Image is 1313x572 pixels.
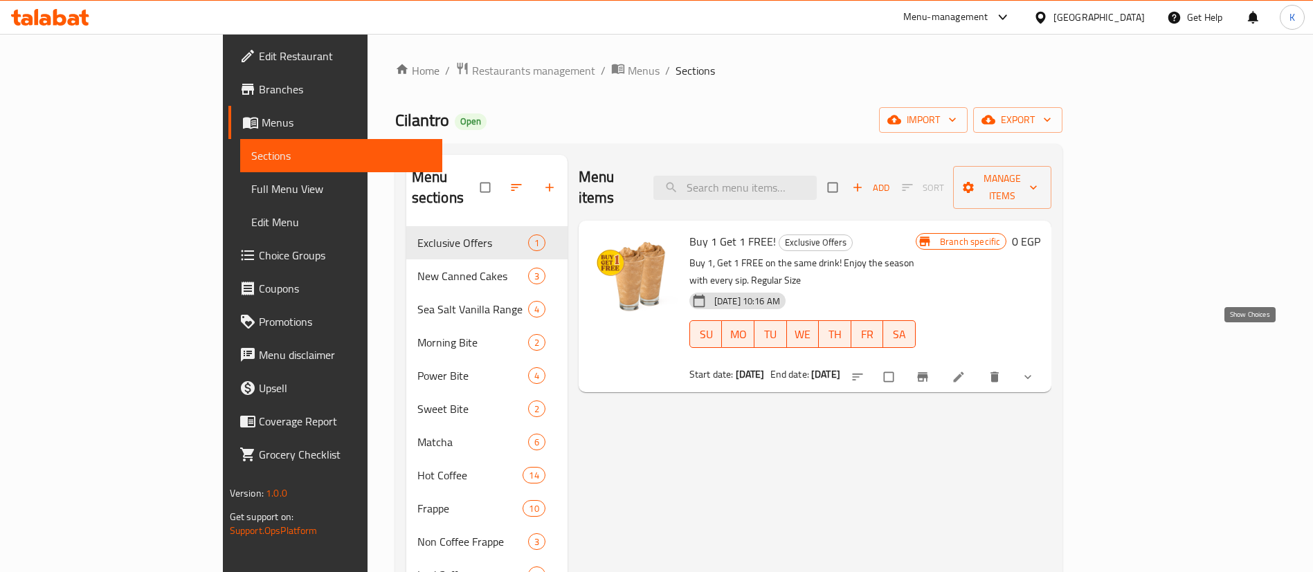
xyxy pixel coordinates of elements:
div: Frappe [417,500,523,517]
div: Exclusive Offers [417,234,528,251]
div: items [528,234,545,251]
b: [DATE] [736,365,765,383]
span: FR [857,324,878,344]
span: End date: [770,365,809,383]
div: items [528,533,545,550]
button: show more [1013,362,1046,392]
button: import [879,107,968,133]
span: Sweet Bite [417,400,528,417]
span: Matcha [417,434,528,450]
span: Menu disclaimer [259,347,431,363]
span: Morning Bite [417,334,528,351]
span: Grocery Checklist [259,446,431,463]
span: [DATE] 10:16 AM [709,295,786,308]
span: Choice Groups [259,247,431,264]
a: Choice Groups [228,239,442,272]
span: 14 [523,469,544,482]
div: items [528,301,545,317]
h6: 0 EGP [1012,232,1040,251]
a: Support.OpsPlatform [230,522,318,539]
button: SU [689,320,723,348]
span: Cilantro [395,104,449,136]
button: TU [754,320,787,348]
div: Exclusive Offers [779,234,853,251]
div: Menu-management [903,9,988,26]
div: Power Bite4 [406,359,568,392]
li: / [445,62,450,79]
span: Power Bite [417,367,528,384]
div: Matcha6 [406,425,568,459]
span: Coverage Report [259,413,431,430]
button: WE [787,320,820,348]
button: Branch-specific-item [907,362,941,392]
span: Select section [820,174,849,201]
span: 1 [529,237,545,250]
span: Select to update [876,364,905,390]
span: Non Coffee Frappe [417,533,528,550]
div: Sweet Bite2 [406,392,568,425]
div: items [528,334,545,351]
span: Menus [628,62,660,79]
a: Full Menu View [240,172,442,205]
div: Exclusive Offers1 [406,226,568,259]
span: 10 [523,502,544,515]
span: 1.0.0 [266,484,287,502]
span: 4 [529,303,545,316]
span: SU [696,324,717,344]
span: Select all sections [472,174,501,201]
span: Edit Restaurant [259,48,431,64]
div: items [523,467,545,483]
div: Hot Coffee [417,467,523,483]
button: Manage items [953,166,1051,209]
span: Start date: [689,365,734,383]
a: Branches [228,73,442,106]
div: New Canned Cakes3 [406,259,568,293]
span: MO [727,324,749,344]
p: Buy 1, Get 1 FREE on the same drink! Enjoy the season with every sip. Regular Size [689,255,916,289]
span: 6 [529,436,545,449]
a: Coverage Report [228,405,442,438]
li: / [665,62,670,79]
a: Sections [240,139,442,172]
a: Menus [611,62,660,80]
button: TH [819,320,851,348]
span: 4 [529,369,545,382]
a: Edit Menu [240,205,442,239]
span: Sections [251,147,431,164]
span: WE [793,324,814,344]
span: TU [760,324,781,344]
input: search [653,176,817,200]
div: New Canned Cakes [417,268,528,284]
span: Menus [262,114,431,131]
h2: Menu sections [412,167,480,208]
a: Menus [228,106,442,139]
span: Buy 1 Get 1 FREE! [689,231,776,252]
span: Add [852,180,889,196]
span: Sections [676,62,715,79]
span: Coupons [259,280,431,297]
nav: breadcrumb [395,62,1063,80]
button: Add [849,177,893,199]
button: FR [851,320,884,348]
span: Sort sections [501,172,534,203]
span: Restaurants management [472,62,595,79]
span: Version: [230,484,264,502]
span: 3 [529,270,545,283]
span: 2 [529,336,545,349]
span: TH [824,324,846,344]
span: Sea Salt Vanilla Range [417,301,528,317]
span: Edit Menu [251,214,431,230]
span: Branch specific [934,235,1006,248]
span: 3 [529,535,545,548]
div: items [528,367,545,384]
div: items [528,268,545,284]
h2: Menu items [579,167,637,208]
a: Grocery Checklist [228,438,442,471]
a: Restaurants management [455,62,595,80]
div: [GEOGRAPHIC_DATA] [1053,10,1145,25]
span: SA [889,324,910,344]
